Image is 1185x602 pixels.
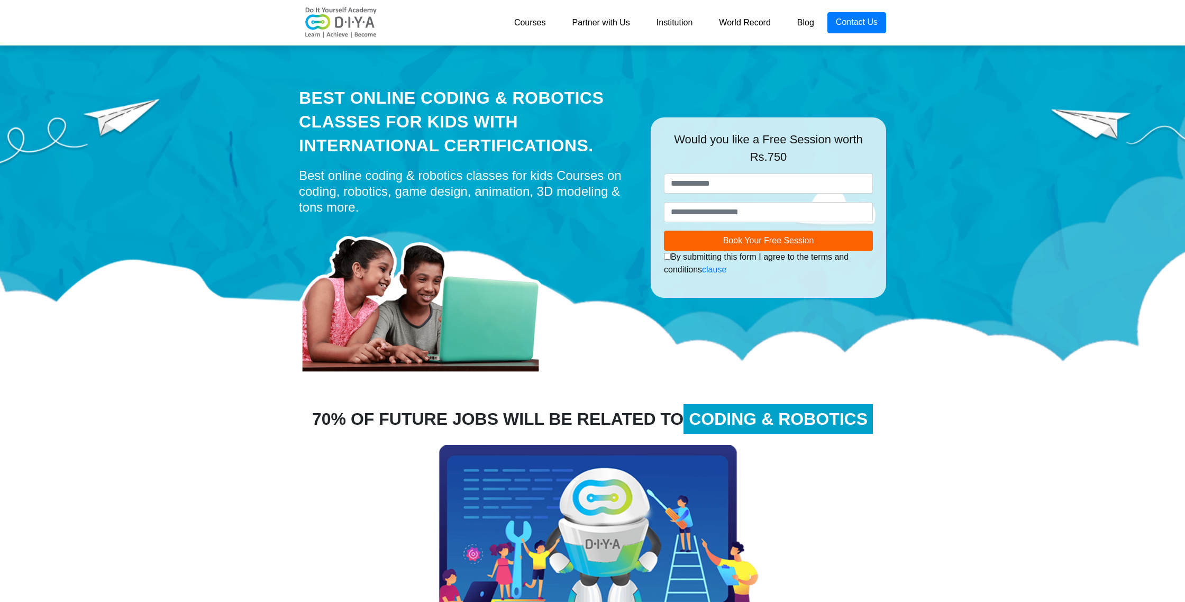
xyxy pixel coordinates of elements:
img: home-prod.png [299,221,553,374]
a: Blog [784,12,827,33]
div: By submitting this form I agree to the terms and conditions [664,251,873,276]
a: World Record [706,12,784,33]
a: Partner with Us [559,12,643,33]
span: CODING & ROBOTICS [683,404,873,434]
div: 70% OF FUTURE JOBS WILL BE RELATED TO [291,406,894,432]
a: clause [702,265,726,274]
span: Book Your Free Session [723,236,814,245]
a: Courses [501,12,559,33]
div: Would you like a Free Session worth Rs.750 [664,131,873,174]
div: Best Online Coding & Robotics Classes for kids with International Certifications. [299,86,635,157]
button: Book Your Free Session [664,231,873,251]
div: Best online coding & robotics classes for kids Courses on coding, robotics, game design, animatio... [299,168,635,215]
a: Institution [643,12,706,33]
a: Contact Us [827,12,886,33]
img: logo-v2.png [299,7,384,39]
